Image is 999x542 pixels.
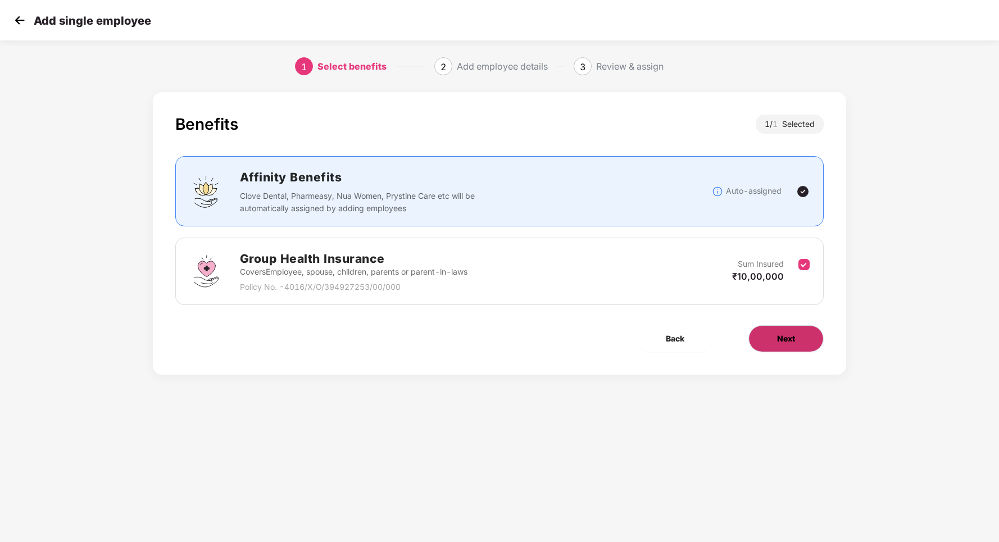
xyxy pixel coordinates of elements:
[301,61,307,72] span: 1
[11,12,28,29] img: svg+xml;base64,PHN2ZyB4bWxucz0iaHR0cDovL3d3dy53My5vcmcvMjAwMC9zdmciIHdpZHRoPSIzMCIgaGVpZ2h0PSIzMC...
[796,185,810,198] img: svg+xml;base64,PHN2ZyBpZD0iVGljay0yNHgyNCIgeG1sbnM9Imh0dHA6Ly93d3cudzMub3JnLzIwMDAvc3ZnIiB3aWR0aD...
[773,119,782,129] span: 1
[240,168,643,186] h2: Affinity Benefits
[240,266,467,278] p: Covers Employee, spouse, children, parents or parent-in-laws
[580,61,585,72] span: 3
[240,281,467,293] p: Policy No. - 4016/X/O/394927253/00/000
[777,333,795,345] span: Next
[189,175,223,208] img: svg+xml;base64,PHN2ZyBpZD0iQWZmaW5pdHlfQmVuZWZpdHMiIGRhdGEtbmFtZT0iQWZmaW5pdHkgQmVuZWZpdHMiIHhtbG...
[441,61,446,72] span: 2
[732,271,784,282] span: ₹10,00,000
[34,14,151,28] p: Add single employee
[189,254,223,288] img: svg+xml;base64,PHN2ZyBpZD0iR3JvdXBfSGVhbHRoX0luc3VyYW5jZSIgZGF0YS1uYW1lPSJHcm91cCBIZWFsdGggSW5zdX...
[748,325,824,352] button: Next
[175,115,238,134] div: Benefits
[712,186,723,197] img: svg+xml;base64,PHN2ZyBpZD0iSW5mb18tXzMyeDMyIiBkYXRhLW5hbWU9IkluZm8gLSAzMngzMiIgeG1sbnM9Imh0dHA6Ly...
[738,258,784,270] p: Sum Insured
[596,57,664,75] div: Review & assign
[638,325,712,352] button: Back
[666,333,684,345] span: Back
[726,185,782,197] p: Auto-assigned
[317,57,387,75] div: Select benefits
[240,190,482,215] p: Clove Dental, Pharmeasy, Nua Women, Prystine Care etc will be automatically assigned by adding em...
[756,115,824,134] div: 1 / Selected
[240,249,467,268] h2: Group Health Insurance
[457,57,548,75] div: Add employee details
